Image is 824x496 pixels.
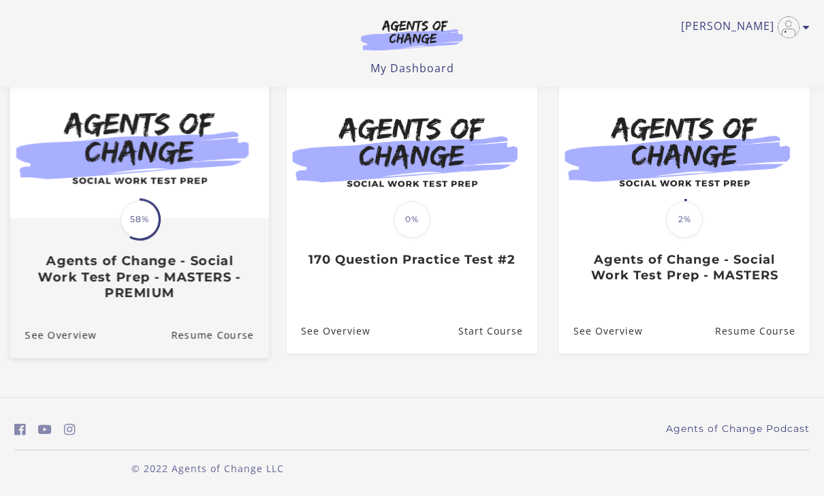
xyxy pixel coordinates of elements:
p: © 2022 Agents of Change LLC [14,461,401,476]
a: My Dashboard [370,61,454,76]
a: https://www.instagram.com/agentsofchangeprep/ (Open in a new window) [64,420,76,439]
a: Agents of Change - Social Work Test Prep - MASTERS: Resume Course [715,309,810,354]
span: 0% [394,201,430,238]
a: Agents of Change Podcast [666,422,810,436]
span: 58% [121,200,159,238]
a: Toggle menu [681,16,803,38]
a: Agents of Change - Social Work Test Prep - MASTERS - PREMIUM: See Overview [10,312,97,358]
span: 2% [666,201,703,238]
a: https://www.youtube.com/c/AgentsofChangeTestPrepbyMeaganMitchell (Open in a new window) [38,420,52,439]
a: 170 Question Practice Test #2: See Overview [287,309,370,354]
h3: Agents of Change - Social Work Test Prep - MASTERS [573,252,795,283]
h3: Agents of Change - Social Work Test Prep - MASTERS - PREMIUM [25,253,254,301]
a: 170 Question Practice Test #2: Resume Course [458,309,537,354]
i: https://www.instagram.com/agentsofchangeprep/ (Open in a new window) [64,423,76,436]
h3: 170 Question Practice Test #2 [301,252,522,268]
i: https://www.facebook.com/groups/aswbtestprep (Open in a new window) [14,423,26,436]
img: Agents of Change Logo [347,19,477,50]
i: https://www.youtube.com/c/AgentsofChangeTestPrepbyMeaganMitchell (Open in a new window) [38,423,52,436]
a: Agents of Change - Social Work Test Prep - MASTERS - PREMIUM: Resume Course [171,312,269,358]
a: Agents of Change - Social Work Test Prep - MASTERS: See Overview [559,309,643,354]
a: https://www.facebook.com/groups/aswbtestprep (Open in a new window) [14,420,26,439]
